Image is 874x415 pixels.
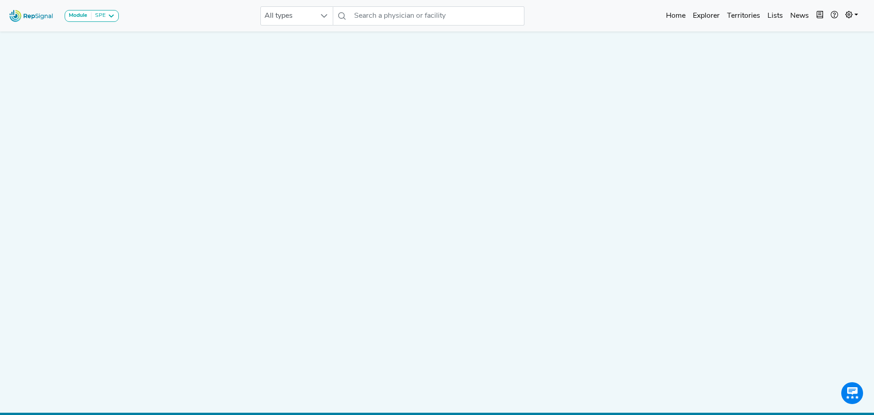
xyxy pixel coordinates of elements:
a: Home [662,7,689,25]
span: All types [261,7,315,25]
button: ModuleSPE [65,10,119,22]
strong: Module [69,13,87,18]
div: SPE [91,12,106,20]
button: Intel Book [813,7,827,25]
input: Search a physician or facility [351,6,524,26]
a: Explorer [689,7,723,25]
a: News [787,7,813,25]
a: Territories [723,7,764,25]
a: Lists [764,7,787,25]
